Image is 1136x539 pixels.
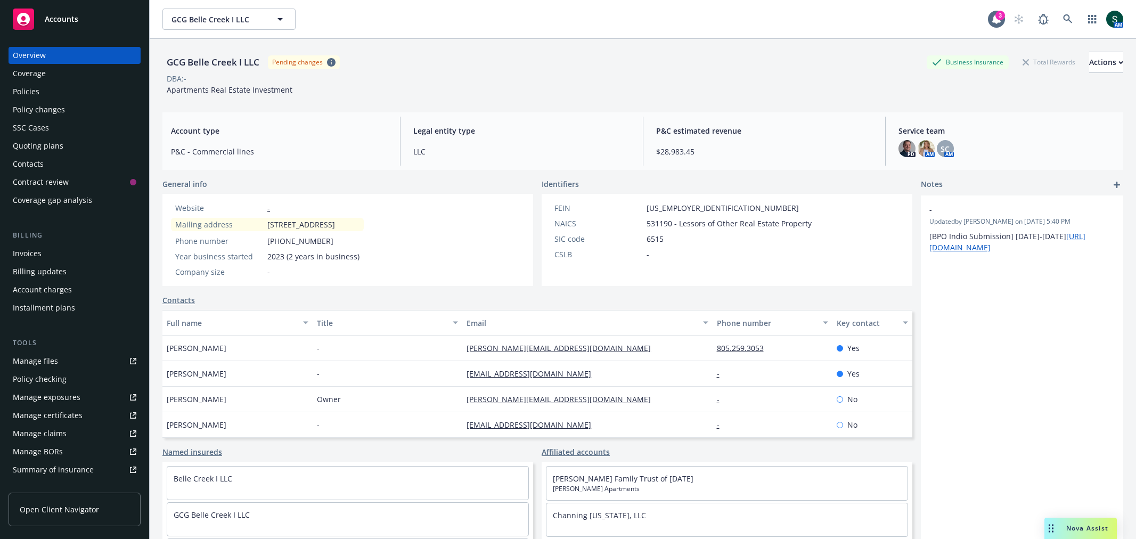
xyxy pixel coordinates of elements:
span: Service team [898,125,1115,136]
span: [PHONE_NUMBER] [267,235,333,247]
div: Policy AI ingestions [13,479,81,496]
a: Manage certificates [9,407,141,424]
div: Coverage [13,65,46,82]
button: Nova Assist [1044,518,1117,539]
a: Switch app [1082,9,1103,30]
span: 2023 (2 years in business) [267,251,359,262]
span: P&C - Commercial lines [171,146,387,157]
div: Policy changes [13,101,65,118]
div: Actions [1089,52,1123,72]
div: Manage claims [13,425,67,442]
span: Yes [847,342,860,354]
div: Business Insurance [927,55,1009,69]
a: Report a Bug [1033,9,1054,30]
span: LLC [413,146,630,157]
img: photo [1106,11,1123,28]
span: Account type [171,125,387,136]
a: - [717,420,728,430]
div: Policies [13,83,39,100]
a: Channing [US_STATE], LLC [553,510,646,520]
div: Title [317,317,447,329]
div: Drag to move [1044,518,1058,539]
span: Identifiers [542,178,579,190]
span: [PERSON_NAME] Apartments [553,484,901,494]
a: Billing updates [9,263,141,280]
span: - [317,419,320,430]
span: Updated by [PERSON_NAME] on [DATE] 5:40 PM [929,217,1115,226]
div: Company size [175,266,263,277]
a: Belle Creek I LLC [174,473,232,484]
a: Manage BORs [9,443,141,460]
a: SSC Cases [9,119,141,136]
span: [PERSON_NAME] [167,394,226,405]
a: Quoting plans [9,137,141,154]
span: P&C estimated revenue [656,125,872,136]
div: Year business started [175,251,263,262]
div: Installment plans [13,299,75,316]
a: [EMAIL_ADDRESS][DOMAIN_NAME] [467,369,600,379]
span: Legal entity type [413,125,630,136]
span: General info [162,178,207,190]
span: - [317,368,320,379]
div: Email [467,317,696,329]
a: Start snowing [1008,9,1029,30]
div: -Updatedby [PERSON_NAME] on [DATE] 5:40 PM[BPO Indio Submission] [DATE]-[DATE][URL][DOMAIN_NAME] [921,195,1123,262]
a: Manage exposures [9,389,141,406]
span: - [317,342,320,354]
span: [STREET_ADDRESS] [267,219,335,230]
a: [PERSON_NAME][EMAIL_ADDRESS][DOMAIN_NAME] [467,343,659,353]
div: Pending changes [272,58,323,67]
a: [EMAIL_ADDRESS][DOMAIN_NAME] [467,420,600,430]
div: Manage certificates [13,407,83,424]
span: Notes [921,178,943,191]
span: Apartments Real Estate Investment [167,85,292,95]
div: Total Rewards [1017,55,1081,69]
a: - [717,394,728,404]
div: Phone number [717,317,816,329]
a: Named insureds [162,446,222,458]
img: photo [898,140,916,157]
div: Billing [9,230,141,241]
a: Policy AI ingestions [9,479,141,496]
a: GCG Belle Creek I LLC [174,510,250,520]
span: SC [941,143,950,154]
div: Mailing address [175,219,263,230]
span: 6515 [647,233,664,244]
button: Full name [162,310,313,336]
div: Full name [167,317,297,329]
span: $28,983.45 [656,146,872,157]
p: [BPO Indio Submission] [DATE]-[DATE] [929,231,1115,253]
a: - [717,369,728,379]
div: Manage exposures [13,389,80,406]
div: Invoices [13,245,42,262]
span: No [847,419,857,430]
a: Policy changes [9,101,141,118]
span: No [847,394,857,405]
div: Policy checking [13,371,67,388]
a: Manage claims [9,425,141,442]
div: Account charges [13,281,72,298]
a: Search [1057,9,1078,30]
a: Invoices [9,245,141,262]
span: Yes [847,368,860,379]
div: DBA: - [167,73,186,84]
span: [PERSON_NAME] [167,368,226,379]
a: Contract review [9,174,141,191]
span: - [929,204,1087,215]
button: Title [313,310,463,336]
div: Overview [13,47,46,64]
div: Website [175,202,263,214]
a: add [1110,178,1123,191]
a: Coverage gap analysis [9,192,141,209]
button: Actions [1089,52,1123,73]
span: [PERSON_NAME] [167,419,226,430]
a: Accounts [9,4,141,34]
a: [PERSON_NAME][EMAIL_ADDRESS][DOMAIN_NAME] [467,394,659,404]
span: GCG Belle Creek I LLC [171,14,264,25]
button: Key contact [832,310,912,336]
a: Contacts [9,156,141,173]
a: Account charges [9,281,141,298]
a: - [267,203,270,213]
div: Billing updates [13,263,67,280]
a: Overview [9,47,141,64]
